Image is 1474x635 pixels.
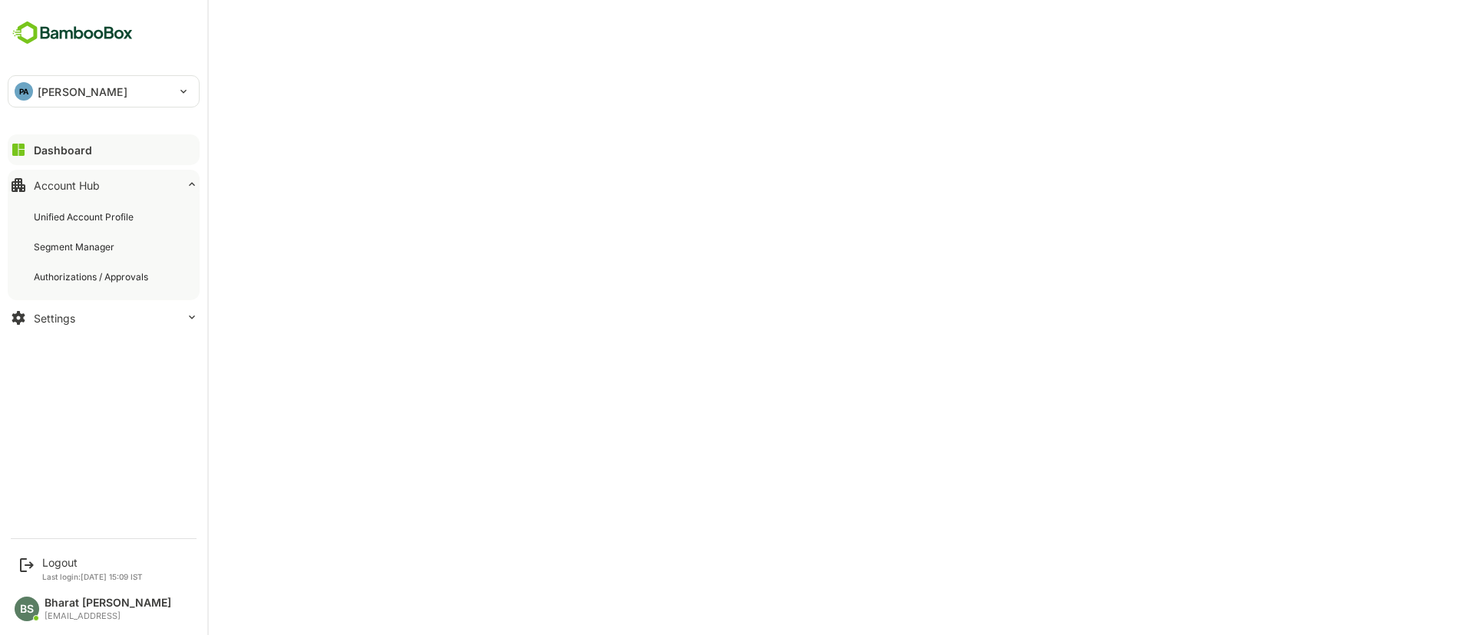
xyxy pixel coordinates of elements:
[42,572,143,581] p: Last login: [DATE] 15:09 IST
[38,84,127,100] p: [PERSON_NAME]
[45,611,171,621] div: [EMAIL_ADDRESS]
[8,134,200,165] button: Dashboard
[45,597,171,610] div: Bharat [PERSON_NAME]
[34,270,151,283] div: Authorizations / Approvals
[34,144,92,157] div: Dashboard
[34,240,117,253] div: Segment Manager
[34,312,75,325] div: Settings
[34,210,137,223] div: Unified Account Profile
[8,18,137,48] img: BambooboxFullLogoMark.5f36c76dfaba33ec1ec1367b70bb1252.svg
[8,76,199,107] div: PA[PERSON_NAME]
[34,179,100,192] div: Account Hub
[15,82,33,101] div: PA
[8,170,200,200] button: Account Hub
[8,303,200,333] button: Settings
[15,597,39,621] div: BS
[42,556,143,569] div: Logout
